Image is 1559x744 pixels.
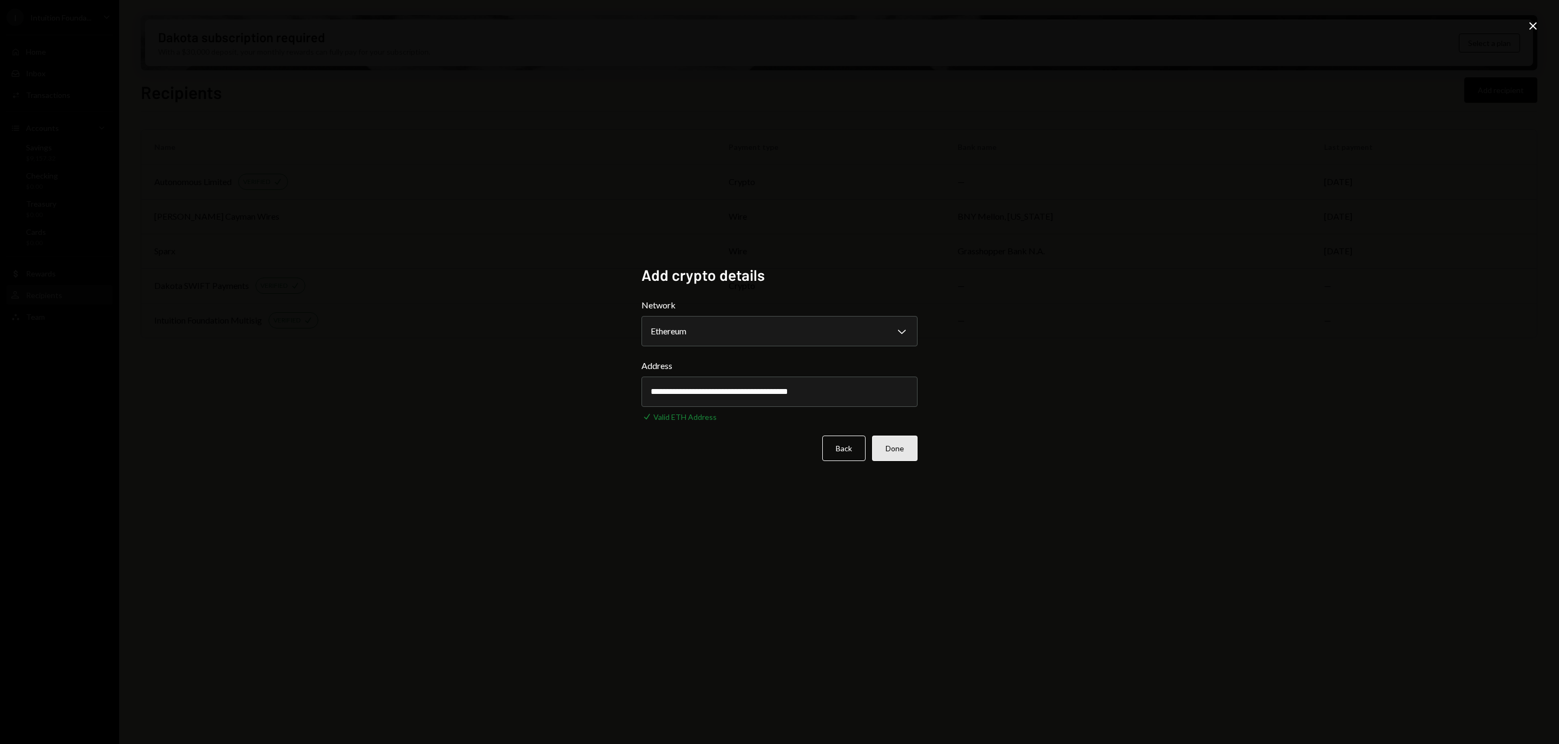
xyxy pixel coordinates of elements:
[822,436,866,461] button: Back
[641,316,918,346] button: Network
[653,411,717,423] div: Valid ETH Address
[641,359,918,372] label: Address
[872,436,918,461] button: Done
[641,265,918,286] h2: Add crypto details
[641,299,918,312] label: Network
